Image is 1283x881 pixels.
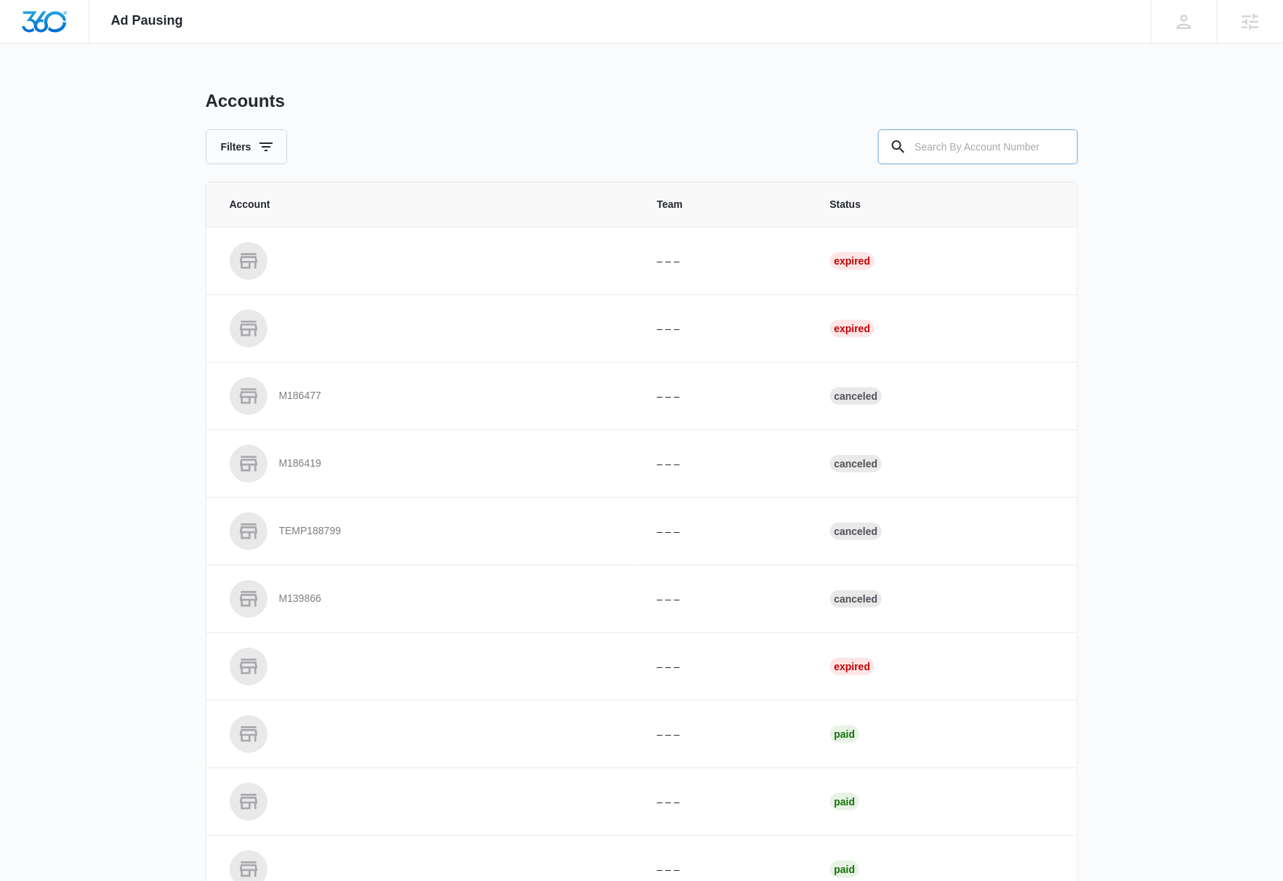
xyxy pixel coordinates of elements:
[830,523,882,540] div: Canceled
[830,793,860,810] div: Paid
[830,725,860,743] div: Paid
[830,197,1054,212] span: Status
[279,524,342,539] p: TEMP188799
[230,512,622,550] a: TEMP188799
[111,13,183,28] span: Ad Pausing
[657,659,795,675] p: – – –
[830,590,882,608] div: Canceled
[830,252,875,270] div: Expired
[657,254,795,269] p: – – –
[279,456,321,471] p: M186419
[830,455,882,472] div: Canceled
[657,592,795,607] p: – – –
[657,197,795,212] span: Team
[230,445,622,483] a: M186419
[230,580,622,618] a: M139866
[206,129,287,164] button: Filters
[657,524,795,539] p: – – –
[657,389,795,404] p: – – –
[657,727,795,742] p: – – –
[279,592,321,606] p: M139866
[657,321,795,337] p: – – –
[279,389,321,403] p: M186477
[830,387,882,405] div: Canceled
[830,658,875,675] div: Expired
[830,861,860,878] div: Paid
[657,794,795,810] p: – – –
[878,129,1078,164] input: Search By Account Number
[657,862,795,877] p: – – –
[230,197,622,212] span: Account
[657,456,795,472] p: – – –
[230,377,622,415] a: M186477
[830,320,875,337] div: Expired
[206,90,285,112] h1: Accounts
